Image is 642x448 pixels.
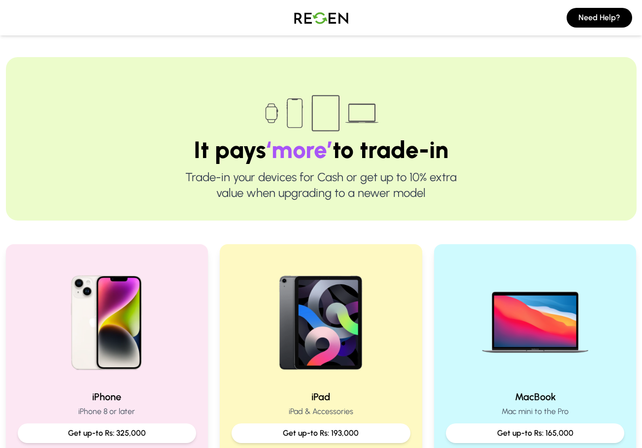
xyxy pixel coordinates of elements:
[260,89,383,138] img: Trade-in devices
[266,135,333,164] span: ‘more’
[18,406,197,417] p: iPhone 8 or later
[18,390,197,404] h2: iPhone
[454,427,617,439] p: Get up-to Rs: 165,000
[239,427,403,439] p: Get up-to Rs: 193,000
[287,4,356,32] img: Logo
[446,390,625,404] h2: MacBook
[37,169,605,201] p: Trade-in your devices for Cash or get up to 10% extra value when upgrading to a newer model
[37,138,605,161] h1: It pays to trade-in
[258,256,384,382] img: iPad
[472,256,598,382] img: MacBook
[44,256,170,382] img: iPhone
[26,427,189,439] p: Get up-to Rs: 325,000
[232,390,410,404] h2: iPad
[446,406,625,417] p: Mac mini to the Pro
[232,406,410,417] p: iPad & Accessories
[567,8,632,28] button: Need Help?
